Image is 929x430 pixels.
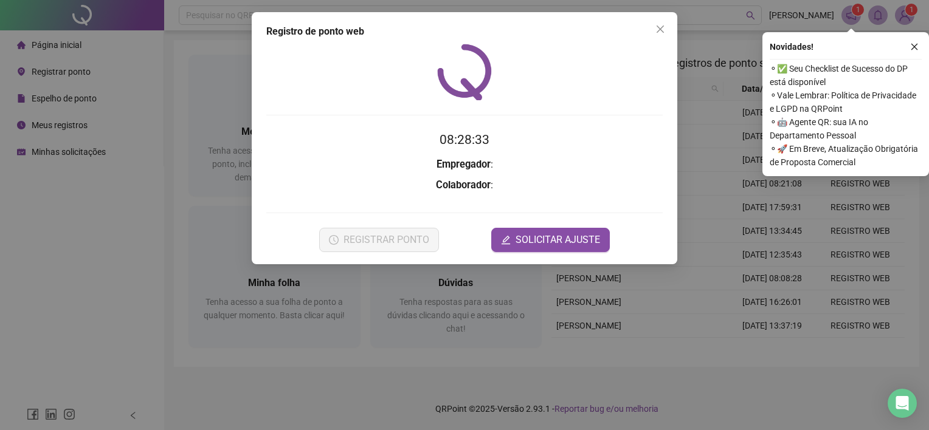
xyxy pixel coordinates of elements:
span: ⚬ Vale Lembrar: Política de Privacidade e LGPD na QRPoint [770,89,922,115]
strong: Empregador [437,159,491,170]
span: close [910,43,919,51]
span: Novidades ! [770,40,813,53]
button: editSOLICITAR AJUSTE [491,228,610,252]
span: ⚬ ✅ Seu Checklist de Sucesso do DP está disponível [770,62,922,89]
span: close [655,24,665,34]
img: QRPoint [437,44,492,100]
button: REGISTRAR PONTO [319,228,439,252]
strong: Colaborador [436,179,491,191]
span: ⚬ 🤖 Agente QR: sua IA no Departamento Pessoal [770,115,922,142]
span: ⚬ 🚀 Em Breve, Atualização Obrigatória de Proposta Comercial [770,142,922,169]
h3: : [266,177,663,193]
h3: : [266,157,663,172]
div: Open Intercom Messenger [888,389,917,418]
span: edit [501,235,511,245]
button: Close [651,19,670,39]
span: SOLICITAR AJUSTE [516,233,600,247]
div: Registro de ponto web [266,24,663,39]
time: 08:28:33 [440,132,489,147]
